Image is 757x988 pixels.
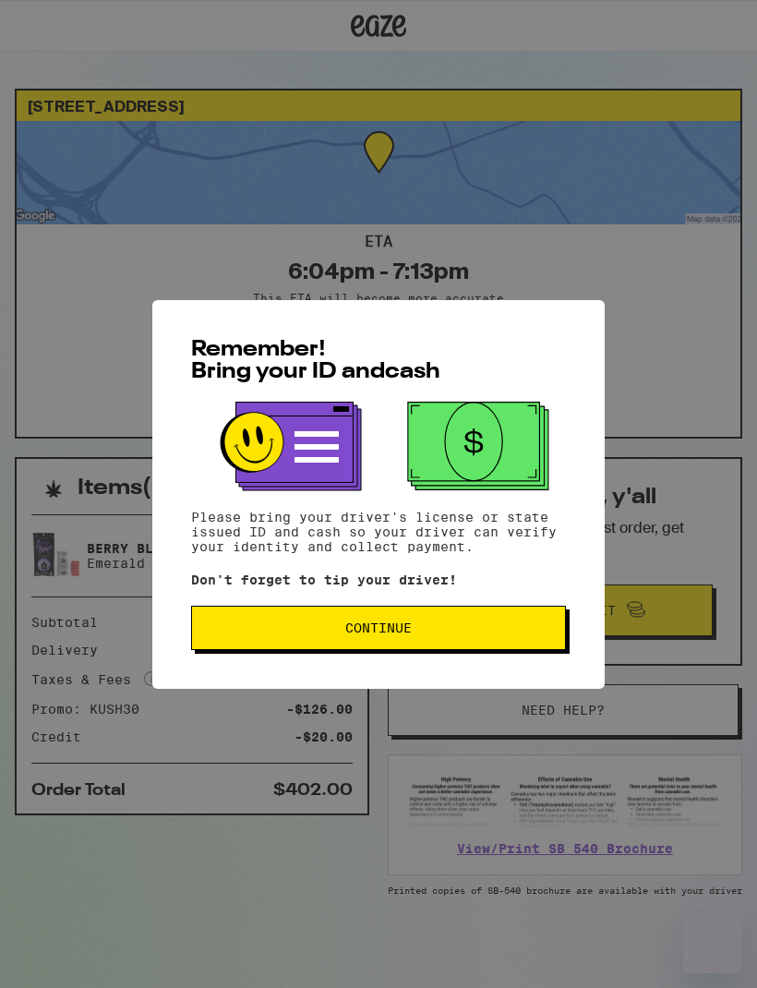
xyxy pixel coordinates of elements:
p: Please bring your driver's license or state issued ID and cash so your driver can verify your ide... [191,510,566,554]
p: Don't forget to tip your driver! [191,572,566,587]
span: Continue [345,621,412,634]
span: Remember! Bring your ID and cash [191,339,440,383]
button: Continue [191,606,566,650]
iframe: Button to launch messaging window [683,914,742,973]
